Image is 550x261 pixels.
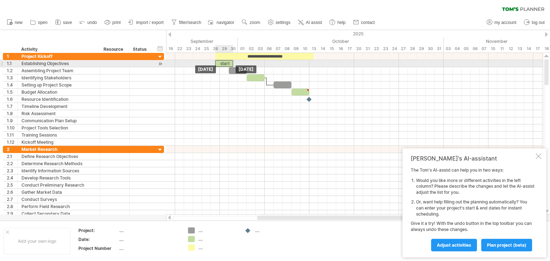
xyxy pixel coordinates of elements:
div: Risk Assessment [21,110,96,117]
div: Identifying Stakeholders [21,74,96,81]
a: filter/search [169,18,203,27]
a: log out [522,18,547,27]
div: Project Tools Selection [21,124,96,131]
div: October 2025 [238,38,444,45]
a: navigator [207,18,236,27]
span: settings [276,20,290,25]
div: Identify Information Sources [21,167,96,174]
div: Training Sessions [21,132,96,138]
div: Perform Field Research [21,203,96,210]
div: Activity [21,46,96,53]
span: Adjust activities [437,242,471,248]
div: 1.7 [7,103,18,110]
div: Thursday, 6 November 2025 [471,45,479,53]
div: Gather Market Data [21,189,96,196]
div: Tuesday, 30 September 2025 [229,45,238,53]
div: Develop Research Tools [21,174,96,181]
div: Tuesday, 4 November 2025 [453,45,462,53]
div: Thursday, 9 October 2025 [291,45,300,53]
span: open [38,20,48,25]
div: Monday, 29 September 2025 [220,45,229,53]
div: Resource Identification [21,96,96,103]
a: AI assist [296,18,324,27]
div: Friday, 7 November 2025 [479,45,488,53]
div: Project Kickoff [21,53,96,60]
div: Wednesday, 22 October 2025 [372,45,381,53]
div: Setting up Project Scope [21,82,96,88]
div: Monday, 27 October 2025 [399,45,408,53]
span: navigator [217,20,234,25]
div: [DATE] [195,65,216,73]
a: undo [78,18,99,27]
div: .... [198,227,237,233]
div: Thursday, 23 October 2025 [381,45,390,53]
a: zoom [240,18,262,27]
div: Collect Secondary Data [21,210,96,217]
div: Resource [103,46,125,53]
div: Tuesday, 21 October 2025 [363,45,372,53]
div: Friday, 17 October 2025 [345,45,354,53]
div: 1.12 [7,139,18,146]
a: print [103,18,123,27]
span: import / export [136,20,164,25]
div: Wednesday, 8 October 2025 [283,45,291,53]
div: 1.3 [7,74,18,81]
a: import / export [126,18,166,27]
div: Market Research [21,146,96,153]
div: Friday, 24 October 2025 [390,45,399,53]
div: Communication Plan Setup [21,117,96,124]
span: my account [494,20,516,25]
a: help [328,18,348,27]
div: Monday, 10 November 2025 [488,45,497,53]
div: Thursday, 16 October 2025 [336,45,345,53]
div: Wednesday, 15 October 2025 [327,45,336,53]
span: log out [532,20,545,25]
a: new [5,18,25,27]
div: Wednesday, 24 September 2025 [193,45,202,53]
div: 1.4 [7,82,18,88]
li: Or, want help filling out the planning automatically? You can enter your project's start & end da... [416,199,534,217]
div: 2.9 [7,210,18,217]
a: open [28,18,50,27]
span: help [337,20,346,25]
div: [DATE] [236,65,256,73]
div: Tuesday, 7 October 2025 [274,45,283,53]
a: contact [351,18,377,27]
span: contact [361,20,375,25]
div: Thursday, 2 October 2025 [247,45,256,53]
div: start [215,60,233,67]
div: Thursday, 13 November 2025 [515,45,524,53]
div: Wednesday, 1 October 2025 [238,45,247,53]
div: 1.1 [7,60,18,67]
div: 1 [7,53,18,60]
div: The Tom's AI-assist can help you in two ways: Give it a try! With the undo button in the top tool... [411,167,534,251]
div: Conduct Preliminary Research [21,182,96,188]
div: 2.6 [7,189,18,196]
div: Wednesday, 12 November 2025 [506,45,515,53]
span: zoom [250,20,260,25]
div: .... [119,245,179,251]
div: Timeline Development [21,103,96,110]
div: Friday, 10 October 2025 [300,45,309,53]
div: Thursday, 30 October 2025 [426,45,435,53]
div: Friday, 19 September 2025 [166,45,175,53]
a: save [53,18,74,27]
div: .... [198,236,237,242]
a: my account [485,18,518,27]
div: Monday, 3 November 2025 [444,45,453,53]
div: Monday, 22 September 2025 [175,45,184,53]
div: Monday, 13 October 2025 [309,45,318,53]
div: Tuesday, 11 November 2025 [497,45,506,53]
div: 1.5 [7,89,18,95]
div: scroll to activity [157,60,164,68]
div: Friday, 3 October 2025 [256,45,265,53]
div: 1.11 [7,132,18,138]
div: 1.6 [7,96,18,103]
div: .... [255,227,294,233]
div: Add your own logo [4,228,71,255]
div: Wednesday, 29 October 2025 [417,45,426,53]
div: Budget Allocation [21,89,96,95]
div: 2.3 [7,167,18,174]
a: settings [266,18,293,27]
div: Date: [78,236,118,242]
